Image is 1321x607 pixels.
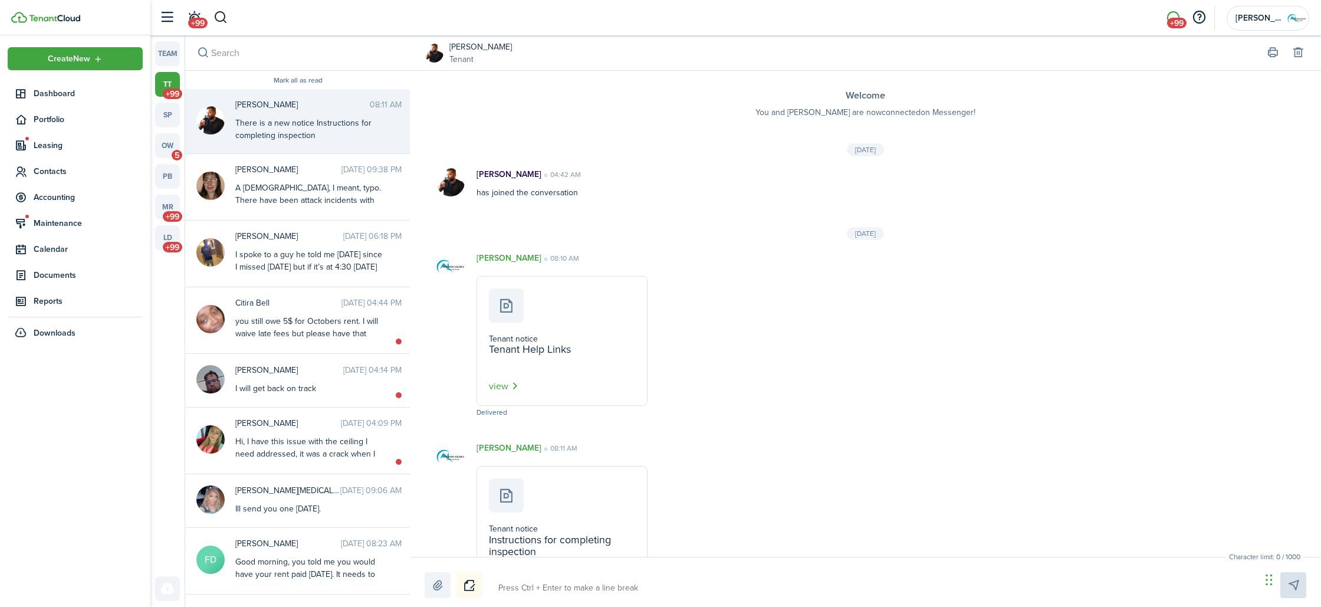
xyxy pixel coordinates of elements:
a: Tenant [449,53,512,65]
span: Fayroal Davis Jr [235,537,341,550]
span: Dashboard [34,87,143,100]
p: Tenant notice [489,524,635,534]
span: Leasing [34,139,143,152]
input: search [185,35,411,70]
div: I spoke to a guy he told me [DATE] since I missed [DATE] but if it’s at 4:30 [DATE] I’ll be there [235,248,383,286]
img: Alissa Rast [196,425,225,454]
div: Drag [1266,562,1273,598]
span: Documents [34,269,143,281]
span: Portfolio [34,113,143,126]
a: Dashboard [8,82,143,105]
time: 08:11 AM [541,443,577,454]
time: 08:11 AM [370,99,402,111]
img: Jennifer Liggett [196,172,225,200]
div: Ill send you one [DATE]. [235,503,383,515]
a: Reports [8,290,143,313]
button: Delete [1290,45,1306,61]
span: Citira Bell [235,297,341,309]
button: Notice [456,572,482,598]
small: Character limit: 0 / 1000 [1226,552,1303,562]
span: Dawn Pica [235,484,340,497]
avatar-text: FD [196,546,225,574]
span: Delivered [477,407,507,418]
img: Octavia Flakes [196,238,225,267]
div: [DATE] [847,143,884,156]
img: TenantCloud [11,12,27,23]
p: [PERSON_NAME] [477,168,541,181]
span: Maintenance [34,217,143,229]
button: Open resource center [1189,8,1209,28]
span: John Aldridge [235,364,343,376]
span: +99 [163,211,182,222]
a: [PERSON_NAME] [449,41,512,53]
time: [DATE] 09:06 AM [340,484,402,497]
img: kameron hall [436,168,465,196]
p: You and [PERSON_NAME] are now connected on Messenger! [433,106,1297,119]
a: team [155,41,180,66]
span: Octavia Flakes [235,230,343,242]
img: Karlton Overholt [436,442,465,470]
span: Jennifer Liggett [235,163,341,176]
time: [DATE] 04:14 PM [343,364,402,376]
button: Mark all as read [274,77,323,85]
p: [PERSON_NAME] [477,442,541,454]
a: mr [155,195,180,219]
iframe: Chat Widget [1262,550,1321,607]
p: Tenant notice [489,334,635,344]
time: [DATE] 06:18 PM [343,230,402,242]
div: Good morning, you told me you would have your rent paid [DATE]. It needs to be paid right away. [235,556,383,593]
p: [PERSON_NAME] [477,252,541,264]
div: has joined the conversation [465,168,1128,199]
div: [DATE] [847,227,884,240]
time: 08:10 AM [541,253,579,264]
button: Open sidebar [156,6,178,29]
span: Reports [34,295,143,307]
p: Instructions for completing inspection [489,534,635,557]
p: Tenant Help Links [489,343,635,367]
img: TenantCloud [29,15,80,22]
span: Create New [48,55,90,63]
div: you still owe 5$ for Octobers rent. I will waive late fees but please have that paid as soon as p... [235,315,383,352]
img: Dawn Pica [196,485,225,514]
span: Contacts [34,165,143,178]
a: ld [155,225,180,250]
span: Calendar [34,243,143,255]
a: sp [155,103,180,127]
button: Open menu [8,47,143,70]
span: Downloads [34,327,75,339]
a: pb [155,164,180,189]
h3: Welcome [433,88,1297,103]
messenger-thread-item-body: There is a new notice Instructions for completing inspection [235,117,383,142]
span: Karlton [1235,14,1283,22]
a: Notifications [183,3,205,33]
span: +99 [188,18,208,28]
button: view [489,379,518,393]
span: +99 [163,242,182,252]
img: John Aldridge [196,365,225,393]
span: +99 [163,88,182,99]
div: Hi, I have this issue with the ceiling I need addressed, it was a crack when I moved in but has g... [235,435,383,510]
span: 5 [172,150,182,160]
time: 04:42 AM [541,169,581,180]
span: kameron hall [235,99,370,111]
span: Alissa Rast [235,417,341,429]
button: Print [1264,45,1281,61]
time: [DATE] 04:44 PM [341,297,402,309]
div: A [DEMOGRAPHIC_DATA], I meant, typo. There have been attack incidents with Muscovy ducks in other... [235,182,383,231]
img: kameron hall [196,106,225,134]
a: tt [155,72,180,97]
a: ow [155,133,180,158]
span: Accounting [34,191,143,204]
button: Search [213,8,228,28]
div: I will get back on track [235,382,383,395]
button: Search [195,45,211,61]
time: [DATE] 09:38 PM [341,163,402,176]
time: [DATE] 08:23 AM [341,537,402,550]
img: Karlton [1287,9,1306,28]
img: Karlton Overholt [436,252,465,280]
img: Citira Bell [196,305,225,333]
img: kameron hall [425,44,443,63]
